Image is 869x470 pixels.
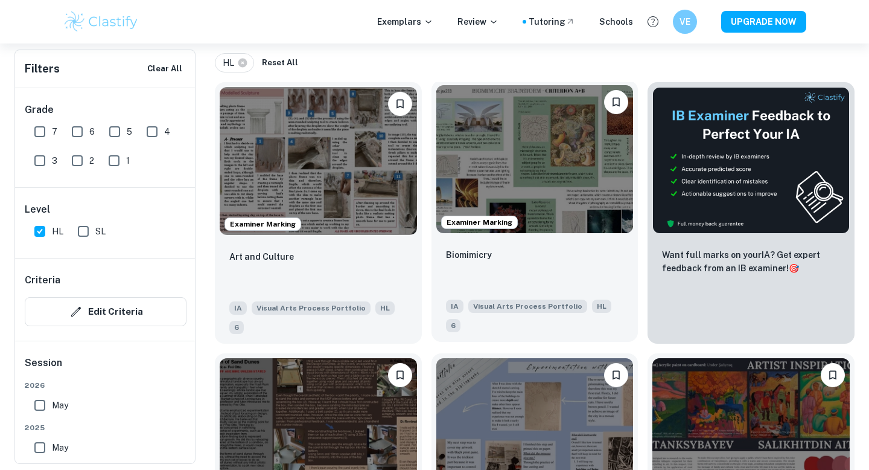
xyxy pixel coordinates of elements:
span: SL [95,225,106,238]
p: Exemplars [377,15,433,28]
span: Visual Arts Process Portfolio [468,300,587,313]
button: Bookmark [604,363,628,387]
span: 2025 [25,422,186,433]
a: Tutoring [529,15,575,28]
span: HL [375,301,395,315]
span: 2 [89,154,94,167]
a: Schools [599,15,633,28]
h6: Level [25,202,186,217]
span: 3 [52,154,57,167]
a: Examiner MarkingBookmarkArt and CultureIAVisual Arts Process PortfolioHL6 [215,82,422,344]
img: Thumbnail [652,87,850,234]
span: 1 [126,154,130,167]
button: Edit Criteria [25,297,186,326]
span: May [52,399,68,412]
button: Bookmark [388,363,412,387]
span: HL [592,300,611,313]
button: UPGRADE NOW [721,11,806,33]
p: Biomimicry [446,248,492,262]
span: 6 [89,125,95,138]
span: 2026 [25,380,186,391]
a: ThumbnailWant full marks on yourIA? Get expert feedback from an IB examiner! [648,82,855,344]
h6: Criteria [25,273,60,288]
span: IA [229,301,247,315]
button: Bookmark [388,92,412,116]
p: Review [457,15,498,28]
h6: Grade [25,103,186,117]
button: VE [673,10,697,34]
h6: Session [25,356,186,380]
span: Examiner Marking [442,217,517,228]
h6: VE [678,15,692,28]
span: May [52,441,68,454]
span: Visual Arts Process Portfolio [252,301,371,315]
p: Want full marks on your IA ? Get expert feedback from an IB examiner! [662,248,840,275]
img: Visual Arts Process Portfolio IA example thumbnail: Biomimicry [436,85,634,233]
span: 7 [52,125,57,138]
button: Help and Feedback [643,11,663,32]
button: Bookmark [604,90,628,114]
div: HL [215,53,254,72]
img: Clastify logo [63,10,139,34]
span: 6 [446,319,460,332]
span: 4 [164,125,170,138]
h6: Filters [25,60,60,77]
button: Bookmark [821,363,845,387]
span: HL [52,225,63,238]
span: Examiner Marking [225,219,301,230]
span: 5 [127,125,132,138]
button: Clear All [144,60,185,78]
button: Reset All [259,54,301,72]
span: HL [223,56,240,69]
img: Visual Arts Process Portfolio IA example thumbnail: Art and Culture [220,87,417,235]
span: IA [446,300,463,313]
span: 6 [229,321,244,334]
a: Examiner MarkingBookmarkBiomimicryIAVisual Arts Process PortfolioHL6 [431,82,638,344]
span: 🎯 [789,263,799,273]
p: Art and Culture [229,250,294,263]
